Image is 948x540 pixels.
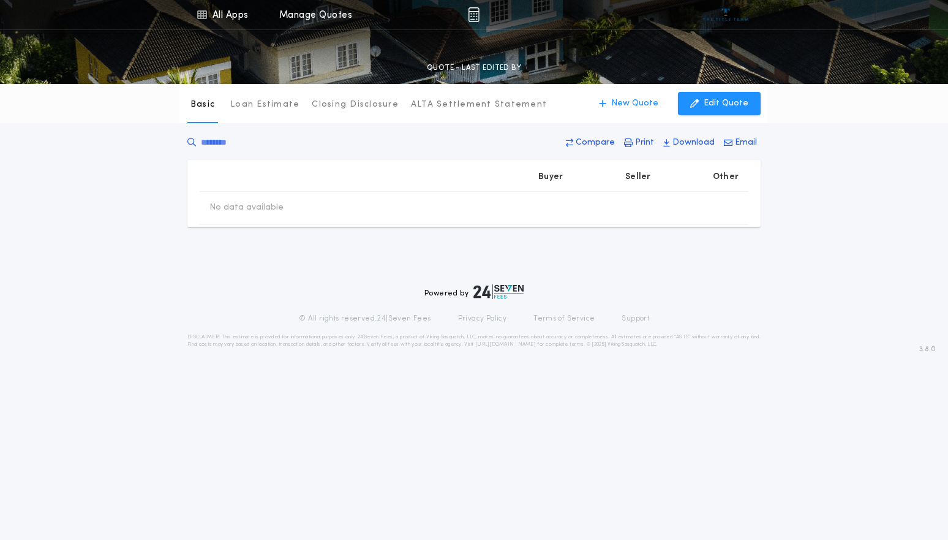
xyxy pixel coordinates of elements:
span: 3.8.0 [919,344,936,355]
img: vs-icon [703,9,749,21]
p: Other [713,171,739,183]
p: Buyer [538,171,563,183]
td: No data available [200,192,293,224]
p: Closing Disclosure [312,99,399,111]
p: Compare [576,137,615,149]
a: [URL][DOMAIN_NAME] [475,342,536,347]
button: Download [660,132,718,154]
button: Email [720,132,761,154]
p: Email [735,137,757,149]
img: img [468,7,480,22]
button: Edit Quote [678,92,761,115]
p: Download [672,137,715,149]
p: New Quote [611,97,658,110]
p: QUOTE - LAST EDITED BY [427,62,521,74]
button: Compare [562,132,619,154]
a: Terms of Service [533,314,595,324]
p: Loan Estimate [230,99,299,111]
p: Basic [190,99,215,111]
a: Support [622,314,649,324]
p: © All rights reserved. 24|Seven Fees [299,314,431,324]
p: Print [635,137,654,149]
p: ALTA Settlement Statement [411,99,547,111]
a: Privacy Policy [458,314,507,324]
button: Print [620,132,658,154]
p: Edit Quote [704,97,748,110]
p: Seller [625,171,651,183]
img: logo [473,284,524,299]
button: New Quote [587,92,671,115]
div: Powered by [424,284,524,299]
p: DISCLAIMER: This estimate is provided for informational purposes only. 24|Seven Fees, a product o... [187,333,761,348]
